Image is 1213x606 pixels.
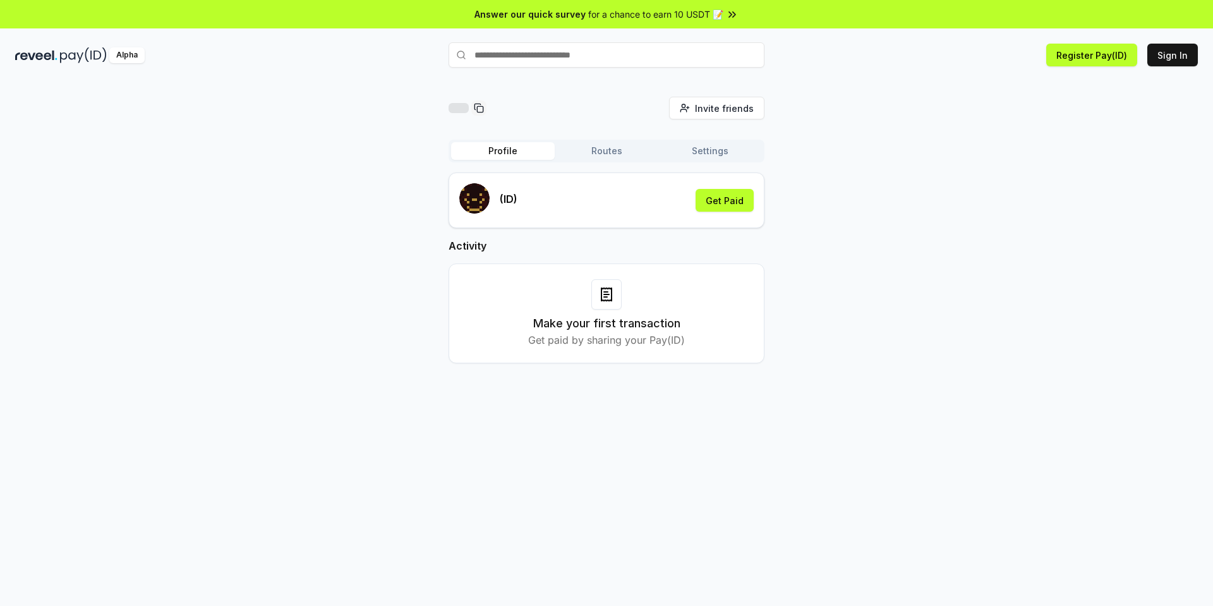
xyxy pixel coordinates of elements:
[451,142,555,160] button: Profile
[15,47,57,63] img: reveel_dark
[109,47,145,63] div: Alpha
[696,189,754,212] button: Get Paid
[1046,44,1137,66] button: Register Pay(ID)
[449,238,764,253] h2: Activity
[474,8,586,21] span: Answer our quick survey
[669,97,764,119] button: Invite friends
[658,142,762,160] button: Settings
[555,142,658,160] button: Routes
[695,102,754,115] span: Invite friends
[1147,44,1198,66] button: Sign In
[588,8,723,21] span: for a chance to earn 10 USDT 📝
[528,332,685,348] p: Get paid by sharing your Pay(ID)
[500,191,517,207] p: (ID)
[533,315,680,332] h3: Make your first transaction
[60,47,107,63] img: pay_id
